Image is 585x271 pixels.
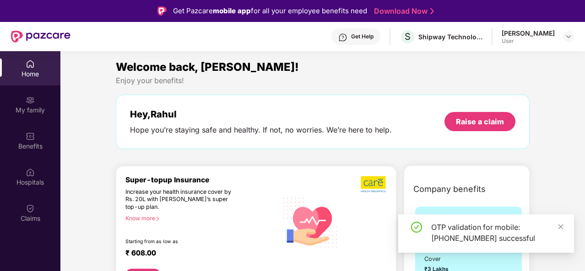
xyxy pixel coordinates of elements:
div: Hey, Rahul [130,109,392,120]
div: ₹ 608.00 [125,249,269,260]
img: Stroke [430,6,434,16]
img: svg+xml;base64,PHN2ZyBpZD0iQ2xhaW0iIHhtbG5zPSJodHRwOi8vd3d3LnczLm9yZy8yMDAwL3N2ZyIgd2lkdGg9IjIwIi... [26,204,35,213]
img: svg+xml;base64,PHN2ZyBpZD0iSG9tZSIgeG1sbnM9Imh0dHA6Ly93d3cudzMub3JnLzIwMDAvc3ZnIiB3aWR0aD0iMjAiIG... [26,59,35,69]
div: Shipway Technology Pvt. Ltd [418,32,482,41]
a: Download Now [374,6,431,16]
img: svg+xml;base64,PHN2ZyBpZD0iSG9zcGl0YWxzIiB4bWxucz0iaHR0cDovL3d3dy53My5vcmcvMjAwMC9zdmciIHdpZHRoPS... [26,168,35,177]
strong: mobile app [213,6,251,15]
img: svg+xml;base64,PHN2ZyB4bWxucz0iaHR0cDovL3d3dy53My5vcmcvMjAwMC9zdmciIHhtbG5zOnhsaW5rPSJodHRwOi8vd3... [278,189,343,255]
div: Increase your health insurance cover by Rs. 20L with [PERSON_NAME]’s super top-up plan. [125,188,238,211]
span: right [155,216,160,221]
div: OTP validation for mobile: [PHONE_NUMBER] successful [431,222,563,244]
img: svg+xml;base64,PHN2ZyBpZD0iSGVscC0zMngzMiIgeG1sbnM9Imh0dHA6Ly93d3cudzMub3JnLzIwMDAvc3ZnIiB3aWR0aD... [338,33,347,42]
div: Get Help [351,33,374,40]
img: svg+xml;base64,PHN2ZyB3aWR0aD0iMjAiIGhlaWdodD0iMjAiIHZpZXdCb3g9IjAgMCAyMCAyMCIgZmlsbD0ibm9uZSIgeG... [26,96,35,105]
img: New Pazcare Logo [11,31,70,43]
div: Know more [125,215,272,221]
div: Raise a claim [456,117,504,127]
img: svg+xml;base64,PHN2ZyBpZD0iRHJvcGRvd24tMzJ4MzIiIHhtbG5zPSJodHRwOi8vd3d3LnczLm9yZy8yMDAwL3N2ZyIgd2... [565,33,572,40]
div: Get Pazcare for all your employee benefits need [173,5,367,16]
div: [PERSON_NAME] [502,29,555,37]
span: Welcome back, [PERSON_NAME]! [116,60,299,74]
span: S [405,31,411,42]
div: Hope you’re staying safe and healthy. If not, no worries. We’re here to help. [130,125,392,135]
div: User [502,37,555,45]
div: Enjoy your benefits! [116,76,530,85]
div: Starting from as low as [125,239,239,245]
span: check-circle [411,222,422,233]
div: Super-topup Insurance [125,175,278,184]
span: Company benefits [413,183,486,196]
span: close [558,223,564,230]
img: svg+xml;base64,PHN2ZyBpZD0iQmVuZWZpdHMiIHhtbG5zPSJodHRwOi8vd3d3LnczLm9yZy8yMDAwL3N2ZyIgd2lkdGg9Ij... [26,132,35,141]
img: b5dec4f62d2307b9de63beb79f102df3.png [361,175,387,193]
img: Logo [157,6,167,16]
